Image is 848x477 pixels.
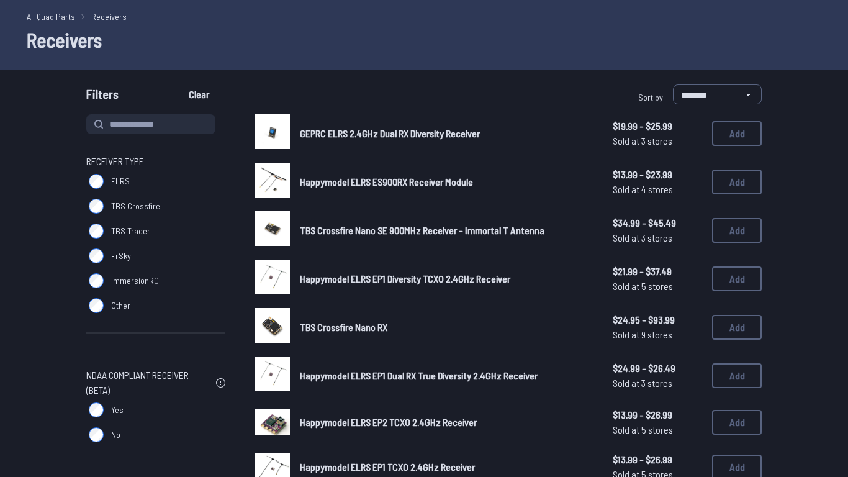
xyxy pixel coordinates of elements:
[613,361,702,376] span: $24.99 - $26.49
[613,216,702,230] span: $34.99 - $45.49
[178,84,220,104] button: Clear
[300,175,593,189] a: Happymodel ELRS ES900RX Receiver Module
[255,409,290,435] img: image
[91,10,127,23] a: Receivers
[613,452,702,467] span: $13.99 - $26.99
[300,461,475,473] span: Happymodel ELRS EP1 TCXO 2.4GHz Receiver
[255,211,290,250] a: image
[255,357,290,395] a: image
[613,167,702,182] span: $13.99 - $23.99
[300,271,593,286] a: Happymodel ELRS EP1 Diversity TCXO 2.4GHz Receiver
[111,299,130,312] span: Other
[111,275,159,287] span: ImmersionRC
[613,312,702,327] span: $24.95 - $93.99
[613,422,702,437] span: Sold at 5 stores
[89,402,104,417] input: Yes
[712,218,762,243] button: Add
[255,308,290,347] a: image
[86,368,211,397] span: NDAA Compliant Receiver (Beta)
[89,298,104,313] input: Other
[111,200,160,212] span: TBS Crossfire
[255,405,290,440] a: image
[300,224,544,236] span: TBS Crossfire Nano SE 900MHz Receiver - Immortal T Antenna
[638,92,663,102] span: Sort by
[300,127,480,139] span: GEPRC ELRS 2.4GHz Dual RX Diversity Receiver
[86,154,144,169] span: Receiver Type
[613,327,702,342] span: Sold at 9 stores
[300,223,593,238] a: TBS Crossfire Nano SE 900MHz Receiver - Immortal T Antenna
[255,114,290,149] img: image
[255,163,290,198] img: image
[255,260,290,298] a: image
[27,25,821,55] h1: Receivers
[300,321,387,333] span: TBS Crossfire Nano RX
[255,357,290,391] img: image
[712,121,762,146] button: Add
[300,126,593,141] a: GEPRC ELRS 2.4GHz Dual RX Diversity Receiver
[111,404,124,416] span: Yes
[111,250,131,262] span: FrSky
[300,176,473,188] span: Happymodel ELRS ES900RX Receiver Module
[712,315,762,340] button: Add
[300,370,538,381] span: Happymodel ELRS EP1 Dual RX True Diversity 2.4GHz Receiver
[613,407,702,422] span: $13.99 - $26.99
[111,429,120,441] span: No
[89,224,104,238] input: TBS Tracer
[27,10,75,23] a: All Quad Parts
[300,416,477,428] span: Happymodel ELRS EP2 TCXO 2.4GHz Receiver
[613,230,702,245] span: Sold at 3 stores
[300,368,593,383] a: Happymodel ELRS EP1 Dual RX True Diversity 2.4GHz Receiver
[613,182,702,197] span: Sold at 4 stores
[613,119,702,134] span: $19.99 - $25.99
[89,199,104,214] input: TBS Crossfire
[613,376,702,391] span: Sold at 3 stores
[712,410,762,435] button: Add
[613,264,702,279] span: $21.99 - $37.49
[300,320,593,335] a: TBS Crossfire Nano RX
[255,260,290,294] img: image
[712,170,762,194] button: Add
[89,174,104,189] input: ELRS
[255,211,290,246] img: image
[111,175,130,188] span: ELRS
[89,248,104,263] input: FrSky
[255,308,290,343] img: image
[712,266,762,291] button: Add
[300,460,593,475] a: Happymodel ELRS EP1 TCXO 2.4GHz Receiver
[89,427,104,442] input: No
[673,84,762,104] select: Sort by
[255,114,290,153] a: image
[300,273,510,284] span: Happymodel ELRS EP1 Diversity TCXO 2.4GHz Receiver
[300,415,593,430] a: Happymodel ELRS EP2 TCXO 2.4GHz Receiver
[613,134,702,148] span: Sold at 3 stores
[712,363,762,388] button: Add
[613,279,702,294] span: Sold at 5 stores
[111,225,150,237] span: TBS Tracer
[89,273,104,288] input: ImmersionRC
[255,163,290,201] a: image
[86,84,119,109] span: Filters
